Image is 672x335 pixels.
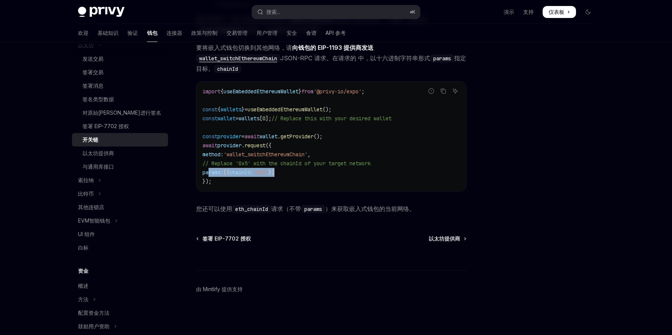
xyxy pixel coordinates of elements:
[280,54,370,62] font: JSON-RPC 请求。在请求的 中，
[72,133,168,147] a: 开关链
[241,133,244,140] span: =
[298,88,301,95] span: }
[504,9,514,15] font: 演示
[262,115,265,122] span: 0
[166,24,182,42] a: 连接器
[523,8,534,16] a: 支持
[202,133,217,140] span: const
[549,9,564,15] font: 仪表板
[78,231,95,237] font: UI 组件
[301,88,313,95] span: from
[82,82,103,89] font: 签署消息
[325,24,346,42] a: API 参考
[127,30,138,36] font: 验证
[202,178,211,185] span: });
[202,235,251,242] font: 签署 EIP-7702 授权
[217,115,235,122] span: wallet
[127,24,138,42] a: 验证
[202,151,223,158] span: method:
[244,142,265,149] span: request
[235,115,238,122] span: =
[78,244,88,251] font: 白标
[523,9,534,15] font: 支持
[582,6,594,18] button: 切换暗模式
[196,44,292,51] font: 要将嵌入式钱包切换到其他网络，请
[450,86,460,96] button: 询问人工智能
[78,310,109,316] font: 配置资金方法
[426,86,436,96] button: 报告错误代码
[252,5,420,19] button: 打开搜索
[268,169,274,176] span: }]
[266,9,280,15] font: 搜索...
[229,169,253,176] span: chainId:
[78,190,94,197] font: 比特币
[82,150,114,156] font: 以太坊提供商
[72,320,168,333] button: 切换提示用户资助部分
[361,88,364,95] span: ;
[78,323,109,329] font: 鼓励用户资助
[214,65,241,73] code: chainId
[166,30,182,36] font: 连接器
[72,306,168,320] a: 配置资金方法
[217,106,220,113] span: {
[306,24,316,42] a: 食谱
[191,24,217,42] a: 政策与控制
[78,268,88,274] font: 资金
[217,133,241,140] span: provider
[410,9,412,15] font: ⌘
[78,283,88,289] font: 概述
[430,54,454,63] code: params
[223,169,229,176] span: [{
[202,160,370,167] span: // Replace '0x5' with the chainId of your target network
[82,123,129,129] font: 签署 EIP-7702 授权
[72,120,168,133] a: 签署 EIP-7702 授权
[78,296,88,302] font: 方法
[72,66,168,79] a: 签署交易
[306,30,316,36] font: 食谱
[247,106,322,113] span: useEmbeddedEthereumWallet
[244,106,247,113] span: =
[72,173,168,187] button: 切换 Solana 部分
[82,163,114,170] font: 与通用库接口
[226,30,247,36] font: 交易管理
[97,30,118,36] font: 基础知识
[241,106,244,113] span: }
[265,115,271,122] span: ];
[202,169,223,176] span: params:
[256,24,277,42] a: 用户管理
[196,205,232,212] font: 您还可以使用
[244,133,259,140] span: await
[196,286,243,293] a: 由 Mintlify 提供支持
[543,6,576,18] a: 仪表板
[307,151,310,158] span: ,
[412,9,415,15] font: K
[286,24,297,42] a: 安全
[223,151,307,158] span: 'wallet_switchEthereumChain'
[429,235,460,242] font: 以太坊提供商
[313,88,361,95] span: '@privy-io/expo'
[72,160,168,173] a: 与通用库接口
[82,55,103,62] font: 发送交易
[78,217,110,224] font: EVM智能钱包
[259,133,277,140] span: wallet
[78,30,88,36] font: 欢迎
[429,235,466,242] a: 以太坊提供商
[322,106,331,113] span: ();
[280,133,313,140] span: getProvider
[82,69,103,75] font: 签署交易
[259,115,262,122] span: [
[78,204,104,210] font: 其他连锁店
[238,115,259,122] span: wallets
[292,44,361,51] font: 向钱包的 EIP-1193 提供商
[370,54,430,62] font: 以十六进制字符串形式
[82,136,98,143] font: 开关链
[82,96,114,102] font: 签名类型数据
[72,52,168,66] a: 发送交易
[196,54,280,63] code: wallet_switchEthereumChain
[72,187,168,200] button: 切换比特币部分
[241,142,244,149] span: .
[313,133,322,140] span: ();
[325,30,346,36] font: API 参考
[72,227,168,241] a: UI 组件
[253,169,268,176] span: '0x5'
